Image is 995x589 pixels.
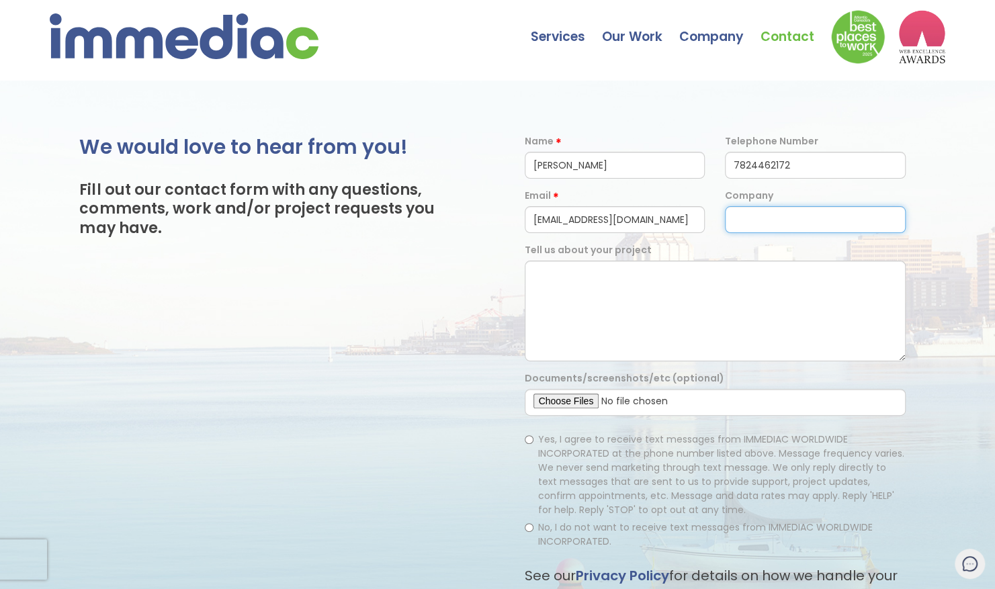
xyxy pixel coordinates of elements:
label: Tell us about your project [525,243,652,257]
label: Telephone Number [725,134,818,148]
img: logo2_wea_nobg.webp [898,10,945,64]
img: Down [831,10,885,64]
a: Services [531,3,602,50]
a: Our Work [602,3,679,50]
img: immediac [50,13,318,59]
a: Company [679,3,761,50]
span: No, I do not want to receive text messages from IMMEDIAC WORLDWIDE INCORPORATED. [538,520,873,548]
h3: Fill out our contact form with any questions, comments, work and/or project requests you may have. [79,181,470,239]
a: Privacy Policy [576,566,669,585]
input: No, I do not want to receive text messages from IMMEDIAC WORLDWIDE INCORPORATED. [525,523,533,532]
label: Documents/screenshots/etc (optional) [525,371,724,386]
label: Company [725,189,773,203]
span: Yes, I agree to receive text messages from IMMEDIAC WORLDWIDE INCORPORATED at the phone number li... [538,433,904,516]
h2: We would love to hear from you! [79,134,470,161]
label: Email [525,189,551,203]
input: Yes, I agree to receive text messages from IMMEDIAC WORLDWIDE INCORPORATED at the phone number li... [525,435,533,444]
a: Contact [761,3,831,50]
label: Name [525,134,554,148]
